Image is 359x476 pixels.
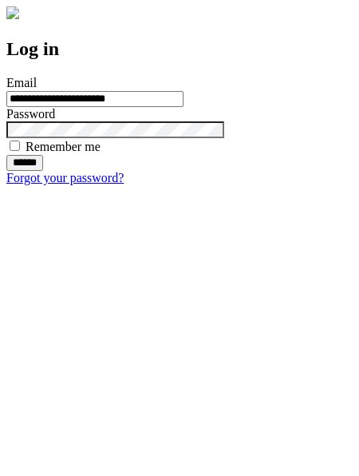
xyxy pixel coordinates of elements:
h2: Log in [6,38,353,60]
img: logo-4e3dc11c47720685a147b03b5a06dd966a58ff35d612b21f08c02c0306f2b779.png [6,6,19,19]
label: Password [6,107,55,121]
label: Remember me [26,140,101,153]
label: Email [6,76,37,89]
a: Forgot your password? [6,171,124,184]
